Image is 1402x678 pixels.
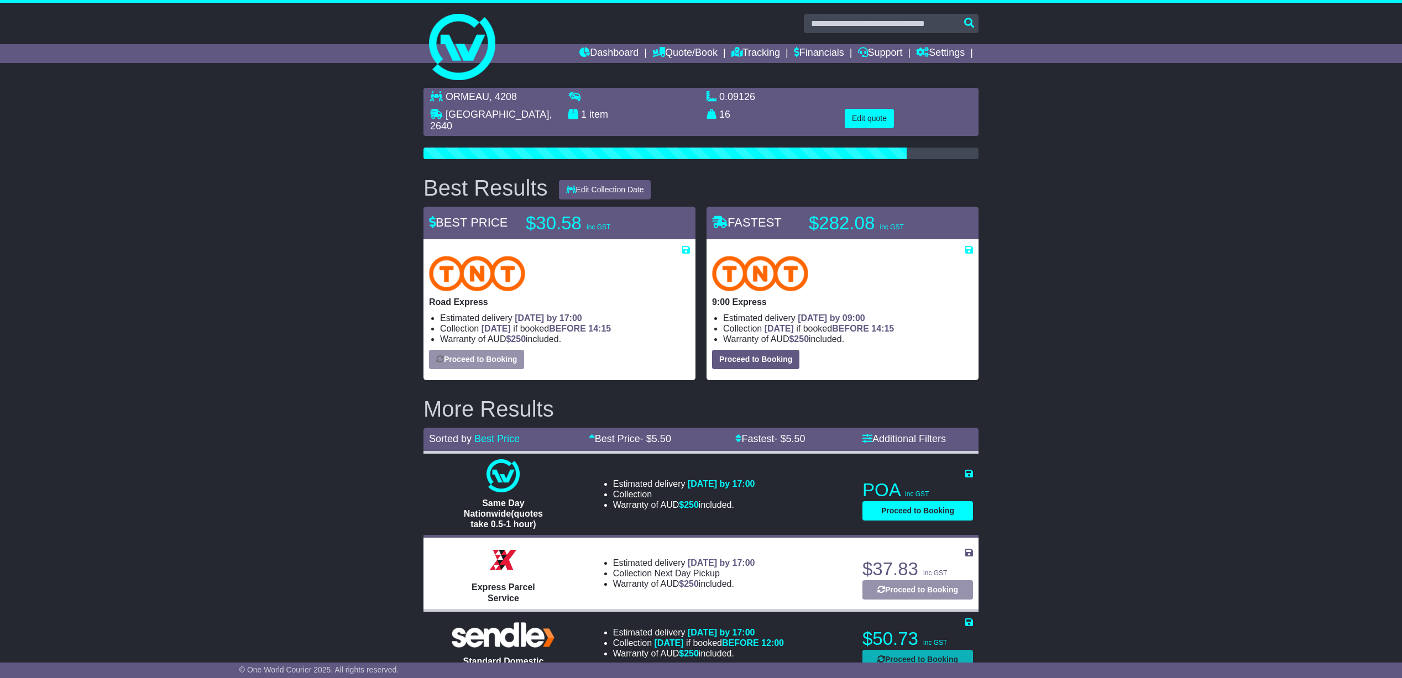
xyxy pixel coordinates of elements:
span: [DATE] by 17:00 [688,479,755,488]
span: BEFORE [832,324,869,333]
span: 250 [684,649,699,658]
span: [DATE] by 17:00 [688,558,755,567]
span: [DATE] by 09:00 [798,313,865,323]
span: if booked [482,324,611,333]
span: 5.50 [652,433,671,444]
img: Border Express: Express Parcel Service [486,543,520,576]
span: Sorted by [429,433,472,444]
p: $37.83 [862,558,973,580]
span: 14:15 [588,324,611,333]
li: Collection [440,323,690,334]
img: TNT Domestic: 9:00 Express [712,256,808,291]
span: - $ [774,433,805,444]
span: 250 [794,334,809,344]
a: Dashboard [579,44,639,63]
p: 9:00 Express [712,297,973,307]
li: Collection [613,638,784,648]
img: TNT Domestic: Road Express [429,256,525,291]
a: Additional Filters [862,433,946,444]
span: if booked [655,638,784,648]
button: Proceed to Booking [429,350,524,369]
span: [DATE] by 17:00 [688,628,755,637]
p: Road Express [429,297,690,307]
span: Express Parcel Service [472,582,535,602]
p: $30.58 [526,212,664,234]
span: , 4208 [489,91,517,102]
span: $ [679,649,699,658]
span: inc GST [923,569,947,577]
li: Estimated delivery [723,313,973,323]
button: Proceed to Booking [712,350,799,369]
span: Same Day Nationwide(quotes take 0.5-1 hour) [464,498,543,529]
span: [DATE] [655,638,684,648]
li: Warranty of AUD included. [613,579,755,589]
button: Edit quote [845,109,894,128]
a: Best Price [474,433,520,444]
li: Estimated delivery [440,313,690,323]
span: 1 [581,109,587,120]
span: BEFORE [722,638,759,648]
span: 250 [511,334,526,344]
span: [DATE] [765,324,794,333]
a: Settings [916,44,965,63]
span: BEST PRICE [429,216,508,229]
span: [DATE] [482,324,511,333]
span: $ [506,334,526,344]
a: Quote/Book [652,44,718,63]
span: FASTEST [712,216,782,229]
li: Collection [613,489,755,500]
span: BEFORE [549,324,586,333]
a: Support [858,44,903,63]
span: 0.09126 [719,91,755,102]
img: One World Courier: Same Day Nationwide(quotes take 0.5-1 hour) [486,459,520,492]
span: - $ [640,433,671,444]
li: Warranty of AUD included. [613,500,755,510]
span: 250 [684,579,699,588]
a: Fastest- $5.50 [735,433,805,444]
li: Warranty of AUD included. [440,334,690,344]
span: inc GST [905,490,929,498]
p: $50.73 [862,628,973,650]
img: Sendle: Standard Domestic [448,619,558,650]
li: Estimated delivery [613,627,784,638]
span: $ [789,334,809,344]
button: Proceed to Booking [862,650,973,669]
span: item [589,109,608,120]
span: $ [679,500,699,509]
span: 12:00 [761,638,784,648]
li: Estimated delivery [613,479,755,489]
span: [GEOGRAPHIC_DATA] [446,109,549,120]
span: Standard Domestic [463,656,544,666]
p: $282.08 [809,212,947,234]
span: 16 [719,109,730,120]
a: Financials [794,44,844,63]
li: Collection [723,323,973,334]
a: Best Price- $5.50 [589,433,671,444]
a: Tracking [731,44,780,63]
div: Best Results [418,176,553,200]
h2: More Results [423,397,979,421]
li: Warranty of AUD included. [723,334,973,344]
span: 250 [684,500,699,509]
span: inc GST [880,223,903,231]
span: , 2640 [430,109,552,132]
span: ORMEAU [446,91,489,102]
span: inc GST [587,223,610,231]
button: Proceed to Booking [862,580,973,600]
span: 14:15 [871,324,894,333]
span: $ [679,579,699,588]
li: Estimated delivery [613,558,755,568]
li: Warranty of AUD included. [613,648,784,659]
p: POA [862,479,973,501]
span: © One World Courier 2025. All rights reserved. [239,665,399,674]
span: [DATE] by 17:00 [515,313,582,323]
button: Edit Collection Date [559,180,651,199]
span: 5.50 [786,433,805,444]
span: Next Day Pickup [655,569,720,578]
li: Collection [613,568,755,579]
span: inc GST [923,639,947,647]
button: Proceed to Booking [862,501,973,521]
span: if booked [765,324,894,333]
